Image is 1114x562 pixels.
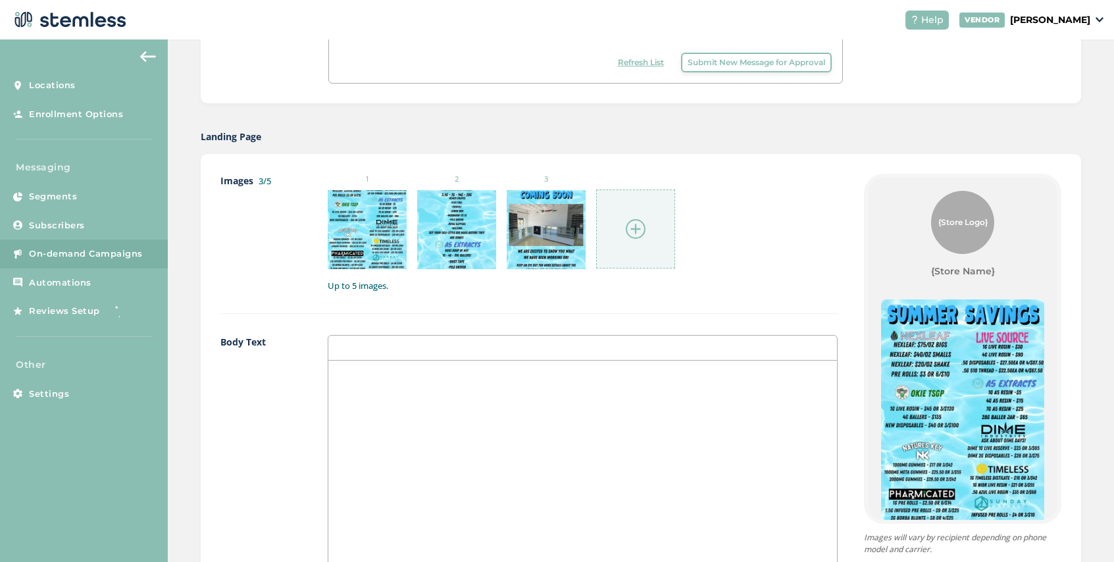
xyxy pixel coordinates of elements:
[931,265,995,278] label: {Store Name}
[29,388,69,401] span: Settings
[618,57,664,68] span: Refresh List
[1010,13,1090,27] p: [PERSON_NAME]
[507,174,586,185] small: 3
[29,190,77,203] span: Segments
[921,13,944,27] span: Help
[29,79,76,92] span: Locations
[611,53,671,72] button: Refresh List
[1096,17,1103,22] img: icon_down-arrow-small-66adaf34.svg
[328,190,407,269] img: 9k=
[507,190,586,269] img: 2Q==
[864,532,1061,555] p: Images will vary by recipient depending on phone model and carrier.
[688,57,825,68] span: Submit New Message for Approval
[11,7,126,33] img: logo-dark-0685b13c.svg
[417,190,496,269] img: Z
[140,51,156,62] img: icon-arrow-back-accent-c549486e.svg
[417,174,496,185] small: 2
[959,13,1005,28] div: VENDOR
[110,298,136,324] img: glitter-stars-b7820f95.gif
[29,247,143,261] span: On-demand Campaigns
[328,174,407,185] small: 1
[29,305,100,318] span: Reviews Setup
[938,217,988,228] span: {Store Logo}
[29,219,85,232] span: Subscribers
[29,108,123,121] span: Enrollment Options
[911,16,919,24] img: icon-help-white-03924b79.svg
[328,280,838,293] label: Up to 5 images.
[1048,499,1114,562] iframe: Chat Widget
[626,219,646,239] img: icon-circle-plus-45441306.svg
[201,130,261,143] label: Landing Page
[259,175,271,187] label: 3/5
[29,276,91,290] span: Automations
[681,53,832,72] button: Submit New Message for Approval
[220,174,301,292] label: Images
